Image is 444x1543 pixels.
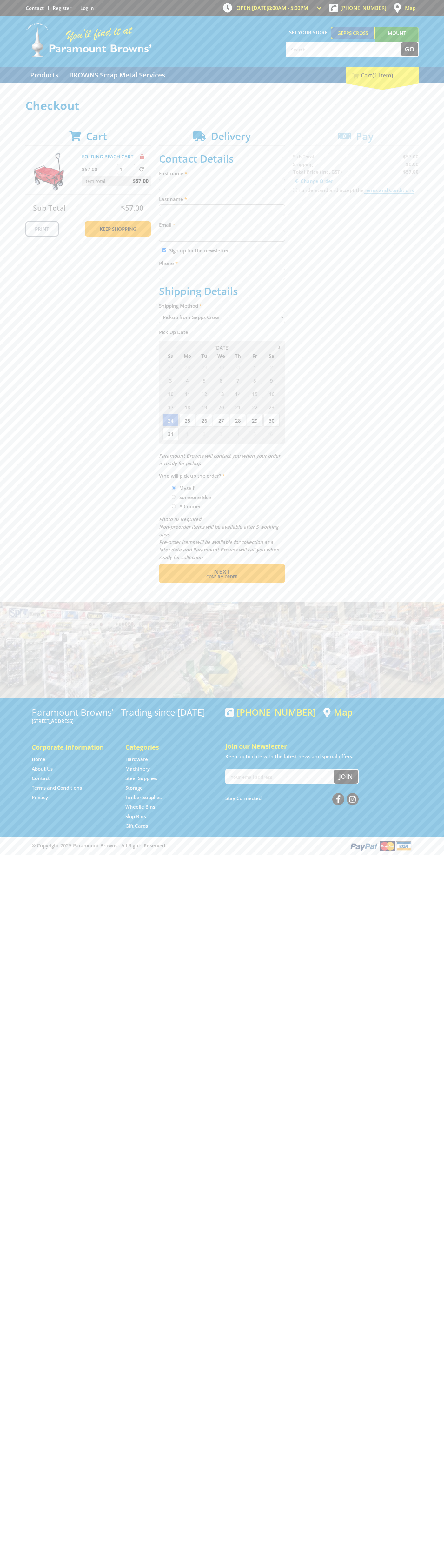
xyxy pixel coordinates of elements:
label: Myself [177,483,196,493]
a: Go to the Storage page [125,785,143,791]
span: Fr [247,352,263,360]
span: Sa [263,352,280,360]
a: Mount [PERSON_NAME] [375,27,419,51]
a: Print [25,221,59,237]
span: 3 [162,374,179,387]
p: [STREET_ADDRESS] [32,717,219,725]
span: 11 [179,387,195,400]
span: We [213,352,229,360]
button: Go [401,42,418,56]
span: 29 [247,414,263,427]
span: 1 [247,361,263,373]
label: Shipping Method [159,302,285,310]
span: 5 [196,374,212,387]
span: 6 [263,427,280,440]
a: Go to the Gift Cards page [125,823,148,829]
a: Gepps Cross [331,27,375,39]
span: 10 [162,387,179,400]
a: Go to the Hardware page [125,756,148,763]
input: Please enter your first name. [159,179,285,190]
span: 8:00am - 5:00pm [268,4,308,11]
span: 9 [263,374,280,387]
input: Please enter your telephone number. [159,269,285,280]
h5: Join our Newsletter [225,742,413,751]
a: View a map of Gepps Cross location [323,707,353,718]
label: Pick Up Date [159,328,285,336]
label: Someone Else [177,492,213,503]
span: 13 [213,387,229,400]
a: Go to the BROWNS Scrap Metal Services page [64,67,170,83]
a: Go to the Contact page [26,5,44,11]
em: Paramount Browns will contact you when your order is ready for pickup [159,452,280,466]
a: FOLDING BEACH CART [82,153,133,160]
h5: Corporate Information [32,743,113,752]
a: Go to the registration page [53,5,71,11]
input: Please enter your last name. [159,204,285,216]
span: Set your store [286,27,331,38]
span: (1 item) [372,71,393,79]
span: 3 [213,427,229,440]
a: Log in [80,5,94,11]
input: Please select who will pick up the order. [172,504,176,508]
a: Go to the Home page [32,756,45,763]
span: 31 [230,361,246,373]
span: 18 [179,401,195,413]
label: A Courier [177,501,203,512]
label: Email [159,221,285,229]
span: Cart [86,129,107,143]
span: 30 [213,361,229,373]
label: Phone [159,259,285,267]
span: Mo [179,352,195,360]
p: $57.00 [82,165,116,173]
span: 27 [213,414,229,427]
span: 20 [213,401,229,413]
label: Last name [159,195,285,203]
span: 24 [162,414,179,427]
a: Go to the Privacy page [32,794,48,801]
span: Delivery [211,129,251,143]
span: Next [214,567,230,576]
span: 1 [179,427,195,440]
span: 22 [247,401,263,413]
label: First name [159,170,285,177]
p: Item total: [82,176,151,186]
span: 2 [196,427,212,440]
div: Cart [346,67,419,83]
div: Stay Connected [225,791,359,806]
a: Go to the Products page [25,67,63,83]
a: Go to the Wheelie Bins page [125,804,155,810]
span: Th [230,352,246,360]
span: $57.00 [121,203,143,213]
span: 4 [230,427,246,440]
span: 15 [247,387,263,400]
span: 29 [196,361,212,373]
input: Please enter your email address. [159,230,285,242]
h2: Contact Details [159,153,285,165]
a: Keep Shopping [85,221,151,237]
div: ® Copyright 2025 Paramount Browns'. All Rights Reserved. [25,840,419,852]
a: Go to the About Us page [32,765,53,772]
span: 28 [179,361,195,373]
h1: Checkout [25,99,419,112]
span: Confirm order [173,575,271,579]
input: Your email address [226,770,334,784]
input: Please select who will pick up the order. [172,486,176,490]
span: 14 [230,387,246,400]
span: 21 [230,401,246,413]
span: Sub Total [33,203,66,213]
span: 12 [196,387,212,400]
span: 28 [230,414,246,427]
img: Paramount Browns' [25,22,152,57]
a: Go to the Skip Bins page [125,813,146,820]
span: $57.00 [133,176,149,186]
a: Go to the Steel Supplies page [125,775,157,782]
span: 4 [179,374,195,387]
a: Go to the Contact page [32,775,50,782]
span: 26 [196,414,212,427]
button: Next Confirm order [159,564,285,583]
a: Go to the Terms and Conditions page [32,785,82,791]
p: Keep up to date with the latest news and special offers. [225,752,413,760]
span: 7 [230,374,246,387]
input: Search [286,42,401,56]
span: Su [162,352,179,360]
